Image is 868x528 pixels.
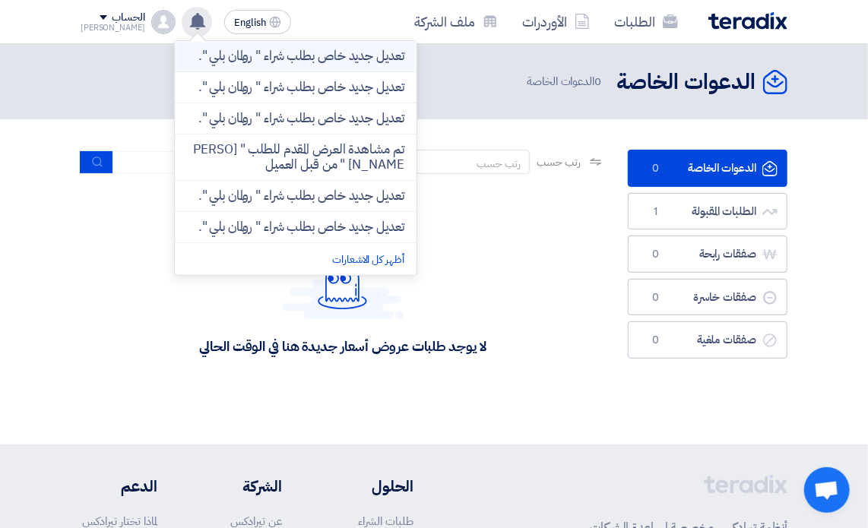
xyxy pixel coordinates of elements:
[81,24,145,32] div: [PERSON_NAME]
[199,49,404,64] p: تعديل جديد خاص بطلب شراء " رولمان بلي ".
[804,467,850,513] div: Open chat
[647,161,665,176] span: 0
[628,279,787,316] a: صفقات خاسرة0
[510,4,602,40] a: الأوردرات
[602,4,690,40] a: الطلبات
[224,10,291,34] button: English
[594,73,601,90] span: 0
[199,337,486,355] div: لا يوجد طلبات عروض أسعار جديدة هنا في الوقت الحالي
[628,236,787,273] a: صفقات رابحة0
[616,68,756,97] h2: الدعوات الخاصة
[527,73,604,90] span: الدعوات الخاصة
[402,4,510,40] a: ملف الشركة
[647,247,665,262] span: 0
[647,333,665,348] span: 0
[708,12,787,30] img: Teradix logo
[112,11,144,24] div: الحساب
[203,475,282,498] li: الشركة
[477,156,521,172] div: رتب حسب
[113,151,326,174] input: ابحث بعنوان أو رقم الطلب
[199,111,404,126] p: تعديل جديد خاص بطلب شراء " رولمان بلي ".
[332,251,404,267] a: أظهر كل الاشعارات
[199,220,404,235] p: تعديل جديد خاص بطلب شراء " رولمان بلي ".
[282,245,404,319] img: Hello
[628,150,787,187] a: الدعوات الخاصة0
[81,475,157,498] li: الدعم
[628,193,787,230] a: الطلبات المقبولة1
[537,154,581,170] span: رتب حسب
[647,290,665,305] span: 0
[628,321,787,359] a: صفقات ملغية0
[199,188,404,204] p: تعديل جديد خاص بطلب شراء " رولمان بلي ".
[187,142,404,172] p: تم مشاهدة العرض المقدم للطلب " [PERSON_NAME] " من قبل العميل
[328,475,413,498] li: الحلول
[151,10,176,34] img: profile_test.png
[647,204,665,220] span: 1
[234,17,266,28] span: English
[199,80,404,95] p: تعديل جديد خاص بطلب شراء " رولمان بلي ".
